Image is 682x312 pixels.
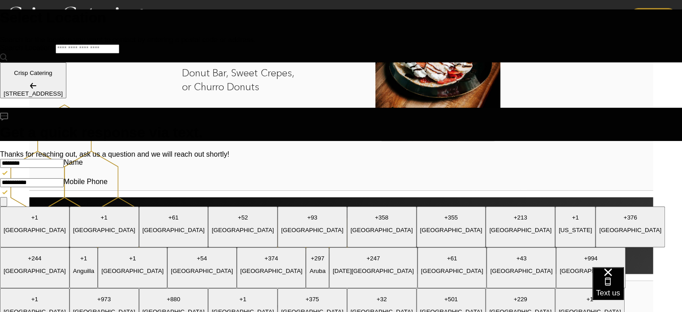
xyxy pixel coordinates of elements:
[73,268,94,274] p: Anguilla
[559,296,621,303] p: + 1
[240,255,303,262] p: + 374
[347,207,417,247] button: +358[GEOGRAPHIC_DATA]
[4,255,66,262] p: + 244
[281,214,343,221] p: + 93
[599,214,661,221] p: + 376
[98,247,167,288] button: +1[GEOGRAPHIC_DATA]
[555,207,595,247] button: +1[US_STATE]
[240,268,303,274] p: [GEOGRAPHIC_DATA]
[281,227,343,233] p: [GEOGRAPHIC_DATA]
[420,214,482,221] p: + 355
[64,178,108,185] label: Mobile Phone
[73,255,94,262] p: + 1
[417,207,486,247] button: +355[GEOGRAPHIC_DATA]
[4,70,63,76] p: Crisp Catering
[559,227,592,233] p: [US_STATE]
[329,247,417,288] button: +247[DATE][GEOGRAPHIC_DATA]
[599,227,661,233] p: [GEOGRAPHIC_DATA]
[309,268,326,274] p: Aruba
[333,268,414,274] p: [DATE][GEOGRAPHIC_DATA]
[64,158,83,166] label: Name
[560,268,622,274] p: [GEOGRAPHIC_DATA]
[101,255,164,262] p: + 1
[420,296,482,303] p: + 501
[171,268,233,274] p: [GEOGRAPHIC_DATA]
[592,267,682,312] iframe: podium webchat widget bubble
[489,296,552,303] p: + 229
[73,227,135,233] p: [GEOGRAPHIC_DATA]
[212,214,274,221] p: + 52
[101,268,164,274] p: [GEOGRAPHIC_DATA]
[139,207,209,247] button: +61[GEOGRAPHIC_DATA]
[489,227,552,233] p: [GEOGRAPHIC_DATA]
[333,255,414,262] p: + 247
[278,207,347,247] button: +93[GEOGRAPHIC_DATA]
[143,296,205,303] p: + 880
[70,247,98,288] button: +1Anguilla
[4,296,66,303] p: + 1
[559,214,592,221] p: + 1
[595,207,665,247] button: +376[GEOGRAPHIC_DATA]
[4,227,66,233] p: [GEOGRAPHIC_DATA]
[489,214,552,221] p: + 213
[237,247,306,288] button: +374[GEOGRAPHIC_DATA]
[143,227,205,233] p: [GEOGRAPHIC_DATA]
[171,255,233,262] p: + 54
[306,247,329,288] button: +297Aruba
[351,227,413,233] p: [GEOGRAPHIC_DATA]
[351,296,413,303] p: + 32
[73,296,135,303] p: + 973
[143,214,205,221] p: + 61
[486,207,555,247] button: +213[GEOGRAPHIC_DATA]
[421,268,483,274] p: [GEOGRAPHIC_DATA]
[490,268,552,274] p: [GEOGRAPHIC_DATA]
[167,247,237,288] button: +54[GEOGRAPHIC_DATA]
[70,207,139,247] button: +1[GEOGRAPHIC_DATA]
[73,214,135,221] p: + 1
[421,255,483,262] p: + 61
[560,255,622,262] p: + 994
[417,247,487,288] button: +61[GEOGRAPHIC_DATA]
[281,296,343,303] p: + 375
[4,214,66,221] p: + 1
[490,255,552,262] p: + 43
[309,255,326,262] p: + 297
[487,247,556,288] button: +43[GEOGRAPHIC_DATA]
[212,227,274,233] p: [GEOGRAPHIC_DATA]
[556,247,626,288] button: +994[GEOGRAPHIC_DATA]
[420,227,482,233] p: [GEOGRAPHIC_DATA]
[208,207,278,247] button: +52[GEOGRAPHIC_DATA]
[4,90,63,97] div: [STREET_ADDRESS]
[212,296,274,303] p: + 1
[351,214,413,221] p: + 358
[4,268,66,274] p: [GEOGRAPHIC_DATA]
